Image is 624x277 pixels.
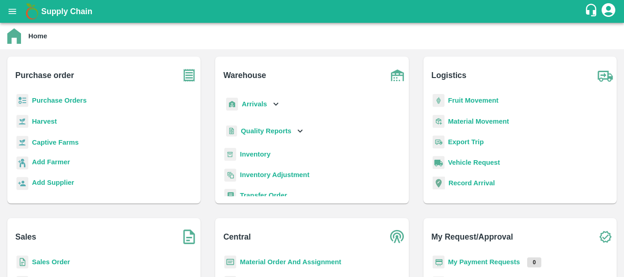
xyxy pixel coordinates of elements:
[433,256,444,269] img: payment
[2,1,23,22] button: open drawer
[16,230,37,243] b: Sales
[433,156,444,169] img: vehicle
[41,5,584,18] a: Supply Chain
[226,98,238,111] img: whArrival
[240,171,309,178] a: Inventory Adjustment
[28,32,47,40] b: Home
[224,94,281,115] div: Arrivals
[241,127,291,135] b: Quality Reports
[223,230,251,243] b: Central
[41,7,92,16] b: Supply Chain
[32,139,79,146] a: Captive Farms
[16,94,28,107] img: reciept
[16,115,28,128] img: harvest
[16,177,28,190] img: supplier
[386,64,409,87] img: warehouse
[223,69,266,82] b: Warehouse
[224,148,236,161] img: whInventory
[178,225,201,248] img: soSales
[600,2,617,21] div: account of current user
[594,225,617,248] img: check
[32,157,70,169] a: Add Farmer
[16,256,28,269] img: sales
[448,118,509,125] a: Material Movement
[448,258,520,266] a: My Payment Requests
[242,100,267,108] b: Arrivals
[433,94,444,107] img: fruit
[584,3,600,20] div: customer-support
[178,64,201,87] img: purchase
[226,125,237,137] img: qualityReport
[240,151,270,158] a: Inventory
[240,258,341,266] a: Material Order And Assignment
[32,118,57,125] a: Harvest
[32,158,70,166] b: Add Farmer
[240,192,287,199] a: Transfer Order
[16,157,28,170] img: farmer
[448,159,500,166] a: Vehicle Request
[32,97,87,104] a: Purchase Orders
[448,97,499,104] a: Fruit Movement
[433,136,444,149] img: delivery
[386,225,409,248] img: central
[16,136,28,149] img: harvest
[431,230,513,243] b: My Request/Approval
[32,258,70,266] a: Sales Order
[224,168,236,182] img: inventory
[224,122,305,141] div: Quality Reports
[32,179,74,186] b: Add Supplier
[433,115,444,128] img: material
[527,257,541,267] p: 0
[224,256,236,269] img: centralMaterial
[7,28,21,44] img: home
[431,69,466,82] b: Logistics
[23,2,41,21] img: logo
[32,178,74,190] a: Add Supplier
[16,69,74,82] b: Purchase order
[448,138,484,146] a: Export Trip
[224,189,236,202] img: whTransfer
[449,179,495,187] a: Record Arrival
[433,177,445,189] img: recordArrival
[594,64,617,87] img: truck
